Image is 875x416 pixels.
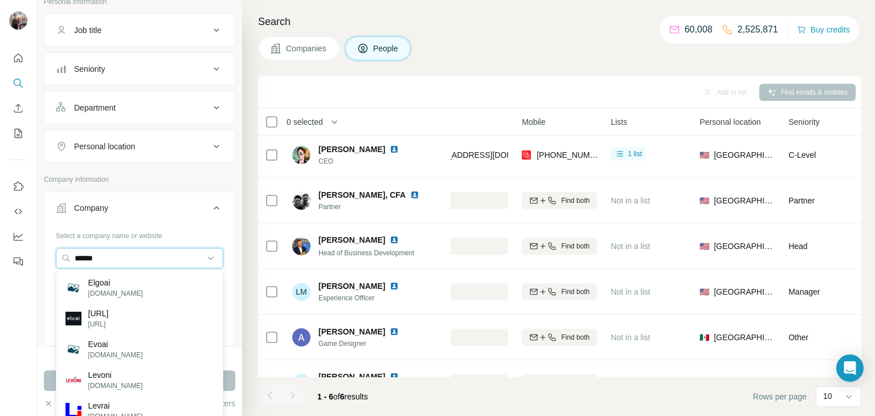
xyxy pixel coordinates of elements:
p: [DOMAIN_NAME] [88,381,143,391]
button: Feedback [9,251,27,272]
span: Companies [286,43,328,54]
span: Find both [561,332,590,342]
span: [PERSON_NAME] [318,144,385,155]
img: LinkedIn logo [390,145,399,154]
div: Seniority [74,63,105,75]
button: Find both [522,192,597,209]
img: LinkedIn logo [410,190,419,199]
span: Partner [788,196,815,205]
h4: Search [258,14,861,30]
button: Find both [522,374,597,391]
div: Select a company name or website [56,226,223,241]
span: Find both [561,241,590,251]
span: [GEOGRAPHIC_DATA] [714,286,775,297]
span: Partner [318,202,433,212]
button: Find both [522,283,597,300]
img: Levoni [66,377,81,384]
p: [DOMAIN_NAME] [88,288,143,299]
span: 🇲🇽 [700,332,709,343]
span: [PERSON_NAME] [318,280,385,292]
img: Avatar [292,146,310,164]
div: Department [74,102,116,113]
img: elv.ai [66,312,81,325]
span: Find both [561,287,590,297]
span: People [373,43,399,54]
span: 🇺🇸 [700,195,709,206]
button: Department [44,94,235,121]
p: Levoni [88,369,143,381]
span: [PERSON_NAME] [318,234,385,246]
button: Find both [522,329,597,346]
span: 🇺🇸 [700,286,709,297]
button: Seniority [44,55,235,83]
span: Experience Officer [318,293,412,303]
span: Other [788,333,808,342]
p: 10 [823,390,832,402]
span: [PERSON_NAME] [318,371,385,382]
button: Search [9,73,27,93]
span: Mobile [522,116,545,128]
p: 2,525,871 [738,23,778,36]
span: Manager [788,287,820,296]
span: 🇺🇸 [700,240,709,252]
img: Avatar [292,237,310,255]
button: Job title [44,17,235,44]
button: Dashboard [9,226,27,247]
span: of [333,392,340,401]
span: Head of Business Development [318,249,414,257]
span: [GEOGRAPHIC_DATA] [714,195,775,206]
div: Company [74,202,108,214]
p: Evoai [88,338,143,350]
button: Personal location [44,133,235,160]
p: 60,008 [685,23,713,36]
img: Avatar [9,11,27,30]
p: Company information [44,174,235,185]
span: [PERSON_NAME] [318,326,385,337]
span: 1 list [628,149,642,159]
span: 🇺🇸 [700,377,709,389]
span: Not in a list [611,287,650,296]
button: Clear [44,398,76,409]
span: [PHONE_NUMBER] [537,150,608,160]
span: 0 selected [287,116,323,128]
button: Buy credits [797,22,850,38]
img: LinkedIn logo [390,235,399,244]
button: My lists [9,123,27,144]
img: Elgoai [66,280,81,296]
img: LinkedIn logo [390,372,399,381]
span: C-Level [788,150,816,160]
span: Seniority [788,116,819,128]
span: [PERSON_NAME], CFA [318,189,406,201]
span: [GEOGRAPHIC_DATA] [714,240,775,252]
span: [PERSON_NAME][EMAIL_ADDRESS][DOMAIN_NAME] [355,150,556,160]
button: Enrich CSV [9,98,27,119]
div: LM [292,283,310,301]
span: CEO [318,156,412,166]
p: [URL] [88,308,109,319]
span: 🇺🇸 [700,149,709,161]
button: Find both [522,238,597,255]
img: LinkedIn logo [390,327,399,336]
span: Not in a list [611,333,650,342]
span: 6 [340,392,345,401]
button: Use Surfe API [9,201,27,222]
img: Avatar [292,191,310,210]
img: provider prospeo logo [522,149,531,161]
img: Avatar [292,374,310,392]
span: Lists [611,116,627,128]
p: [URL] [88,319,109,329]
span: Not in a list [611,196,650,205]
span: Find both [561,195,590,206]
span: Head [788,242,807,251]
button: Company [44,194,235,226]
p: Levrai [88,400,143,411]
span: Game Designer [318,338,412,349]
button: Use Surfe on LinkedIn [9,176,27,197]
img: Evoai [66,341,81,357]
span: Not in a list [611,242,650,251]
span: [GEOGRAPHIC_DATA] [714,377,775,389]
button: Quick start [9,48,27,68]
span: results [317,392,368,401]
img: LinkedIn logo [390,282,399,291]
span: [GEOGRAPHIC_DATA] [714,332,775,343]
